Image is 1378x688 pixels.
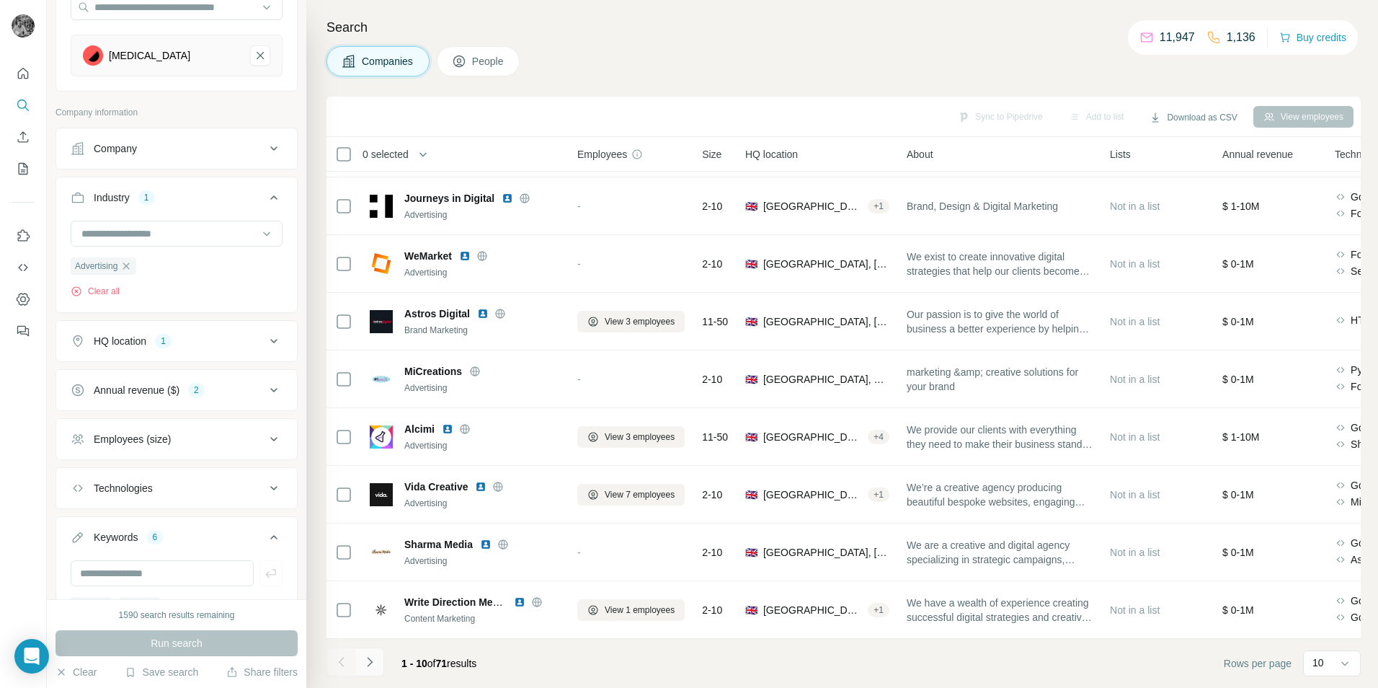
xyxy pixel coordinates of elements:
div: 1590 search results remaining [119,609,235,622]
div: Technologies [94,481,153,495]
img: LinkedIn logo [442,423,453,435]
span: Astra, [1351,552,1377,567]
span: [GEOGRAPHIC_DATA], [GEOGRAPHIC_DATA], [GEOGRAPHIC_DATA] [763,257,889,271]
img: Avatar [12,14,35,38]
div: Advertising [404,497,560,510]
span: - [577,258,581,270]
div: Advertising [404,266,560,279]
img: LinkedIn logo [475,481,486,493]
span: Not in a list [1110,489,1160,500]
img: LinkedIn logo [502,193,513,204]
span: 1 - 10 [401,658,427,669]
div: Brand Marketing [404,324,560,337]
p: Company information [55,106,298,119]
span: Size [702,147,721,162]
button: Navigate to next page [355,648,384,676]
span: Our passion is to give the world of business a better experience by helping brands thrive in the ... [907,307,1093,336]
div: Open Intercom Messenger [14,639,49,674]
div: Content Marketing [404,612,560,625]
span: Not in a list [1110,431,1160,443]
img: Logo of MiCreations [370,368,393,391]
span: 2-10 [702,603,722,617]
div: Keywords [94,530,138,544]
span: - [577,547,581,558]
button: Use Surfe on LinkedIn [12,223,35,249]
img: Logo of Alcimi [370,425,393,449]
div: Company [94,141,137,156]
span: 2-10 [702,372,722,387]
button: Search [12,92,35,118]
span: 11-50 [702,314,728,329]
img: Logo of Journeys in Digital [370,195,393,218]
div: 2 [188,384,205,397]
span: Companies [362,54,414,69]
span: results [401,658,476,669]
span: 0 selected [363,147,409,162]
span: 🇬🇧 [745,314,757,329]
button: Save search [125,665,198,679]
div: + 1 [868,604,889,617]
span: Alcimi [404,422,435,436]
button: Buy credits [1279,27,1346,48]
button: Download as CSV [1139,107,1247,128]
div: Advertising [404,382,560,394]
button: Quick start [12,61,35,87]
button: Keywords6 [56,520,297,560]
span: We have a wealth of experience creating successful digital strategies and creative editorial for ... [907,596,1093,625]
span: $ 1-10M [1222,431,1259,443]
span: [GEOGRAPHIC_DATA], Worthing [763,372,889,387]
span: Advertising [75,260,117,273]
span: Write Direction Media [404,596,507,608]
div: Employees (size) [94,432,171,446]
button: Use Surfe API [12,255,35,281]
span: 🇬🇧 [745,199,757,213]
button: Enrich CSV [12,124,35,150]
button: Company [56,131,297,166]
span: We provide our clients with everything they need to make their business stand out. From Brand cre... [907,423,1093,451]
button: Employees (size) [56,422,297,457]
span: $ 1-10M [1222,200,1259,212]
button: Technologies [56,471,297,506]
span: 11-50 [702,430,728,444]
span: - [577,200,581,212]
img: Logo of Sharma Media [370,541,393,564]
span: MiCreations [404,364,462,379]
span: Not in a list [1110,316,1160,327]
span: 71 [436,658,448,669]
span: 🇬🇧 [745,545,757,560]
span: 🇬🇧 [745,257,757,271]
span: View 1 employees [605,604,675,617]
div: Advertising [404,208,560,221]
p: 11,947 [1160,29,1195,46]
button: HQ location1 [56,324,297,358]
span: Sharma Media [404,537,473,552]
span: Lists [1110,147,1131,162]
span: $ 0-1M [1222,489,1254,500]
span: Not in a list [1110,374,1160,385]
span: Annual revenue [1222,147,1293,162]
span: 2-10 [702,488,722,502]
button: Share filters [226,665,298,679]
button: View 3 employees [577,426,685,448]
span: Not in a list [1110,258,1160,270]
span: [GEOGRAPHIC_DATA], [GEOGRAPHIC_DATA], [GEOGRAPHIC_DATA] [763,488,862,502]
span: Not in a list [1110,200,1160,212]
img: Logo of WeMarket [370,252,393,275]
span: 2-10 [702,257,722,271]
span: Not in a list [1110,547,1160,558]
span: marketing &amp; creative solutions for your brand [907,365,1093,394]
img: Logo of Write Direction Media [370,599,393,622]
span: We are a creative and digital agency specializing in strategic campaigns, digital designs & marke... [907,538,1093,567]
img: Serotonin-logo [83,45,103,66]
div: [MEDICAL_DATA] [109,48,190,63]
img: LinkedIn logo [514,596,525,608]
button: Industry1 [56,180,297,221]
span: View 7 employees [605,488,675,501]
span: Astros Digital [404,306,470,321]
img: LinkedIn logo [459,250,471,262]
span: 🇬🇧 [745,488,757,502]
span: $ 0-1M [1222,374,1254,385]
span: [GEOGRAPHIC_DATA], [GEOGRAPHIC_DATA], [GEOGRAPHIC_DATA] [763,603,862,617]
span: HQ location [745,147,798,162]
button: My lists [12,156,35,182]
